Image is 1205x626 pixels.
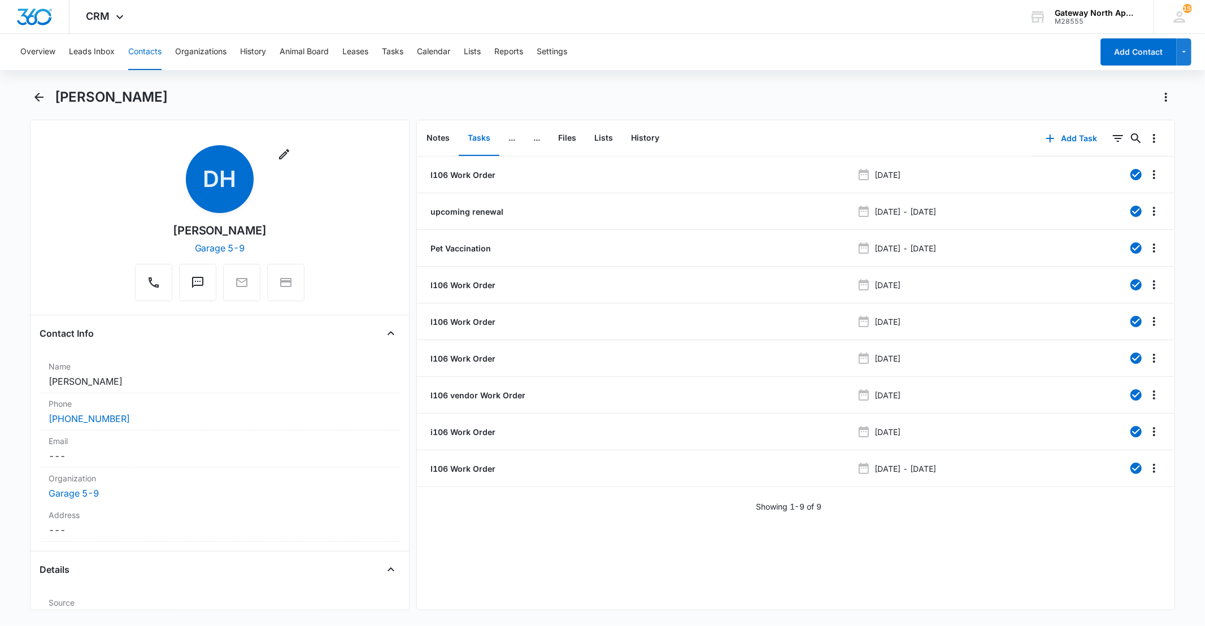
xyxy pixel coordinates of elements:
[40,356,399,393] div: Name[PERSON_NAME]
[875,316,901,328] p: [DATE]
[40,327,94,340] h4: Contact Info
[40,393,399,431] div: Phone[PHONE_NUMBER]
[382,34,403,70] button: Tasks
[875,353,901,364] p: [DATE]
[40,431,399,468] div: Email---
[1055,8,1137,18] div: account name
[1109,129,1127,147] button: Filters
[875,389,901,401] p: [DATE]
[875,279,901,291] p: [DATE]
[179,281,216,291] a: Text
[280,34,329,70] button: Animal Board
[875,463,937,475] p: [DATE] - [DATE]
[1145,239,1163,257] button: Overflow Menu
[49,509,390,521] label: Address
[186,145,254,213] span: DH
[1145,276,1163,294] button: Overflow Menu
[428,463,495,475] a: I106 Work Order
[875,242,937,254] p: [DATE] - [DATE]
[428,426,495,438] a: i106 Work Order
[1145,423,1163,441] button: Overflow Menu
[875,206,937,218] p: [DATE] - [DATE]
[494,34,523,70] button: Reports
[382,324,400,342] button: Close
[128,34,162,70] button: Contacts
[40,505,399,542] div: Address---
[1157,88,1175,106] button: Actions
[428,316,495,328] a: I106 Work Order
[1183,4,1192,13] span: 155
[875,169,901,181] p: [DATE]
[1145,202,1163,220] button: Overflow Menu
[585,121,622,156] button: Lists
[86,10,110,22] span: CRM
[40,563,69,576] h4: Details
[342,34,368,70] button: Leases
[20,34,55,70] button: Overview
[459,121,499,156] button: Tasks
[1127,129,1145,147] button: Search...
[49,435,390,447] label: Email
[30,88,47,106] button: Back
[417,34,450,70] button: Calendar
[1145,166,1163,184] button: Overflow Menu
[428,242,491,254] a: Pet Vaccination
[1145,349,1163,367] button: Overflow Menu
[240,34,266,70] button: History
[1055,18,1137,25] div: account id
[1145,312,1163,331] button: Overflow Menu
[537,34,567,70] button: Settings
[1145,459,1163,477] button: Overflow Menu
[49,449,390,463] dd: ---
[49,412,130,425] a: [PHONE_NUMBER]
[49,360,390,372] label: Name
[428,389,525,401] a: I106 vendor Work Order
[49,523,390,537] dd: ---
[49,472,390,484] label: Organization
[428,279,495,291] a: I106 Work Order
[1183,4,1192,13] div: notifications count
[382,560,400,579] button: Close
[875,426,901,438] p: [DATE]
[1034,125,1109,152] button: Add Task
[175,34,227,70] button: Organizations
[524,121,549,156] button: ...
[49,375,390,388] dd: [PERSON_NAME]
[135,264,172,301] button: Call
[1145,386,1163,404] button: Overflow Menu
[549,121,585,156] button: Files
[179,264,216,301] button: Text
[69,34,115,70] button: Leads Inbox
[173,222,267,239] div: [PERSON_NAME]
[428,169,495,181] a: I106 Work Order
[622,121,668,156] button: History
[428,206,503,218] a: upcoming renewal
[417,121,459,156] button: Notes
[49,398,390,410] label: Phone
[40,468,399,505] div: OrganizationGarage 5-9
[135,281,172,291] a: Call
[1100,38,1177,66] button: Add Contact
[195,242,245,254] a: Garage 5-9
[49,488,99,499] a: Garage 5-9
[55,89,168,106] h1: [PERSON_NAME]
[756,501,822,512] p: Showing 1-9 of 9
[499,121,524,156] button: ...
[1145,129,1163,147] button: Overflow Menu
[428,353,495,364] a: I106 Work Order
[464,34,481,70] button: Lists
[49,597,390,608] label: Source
